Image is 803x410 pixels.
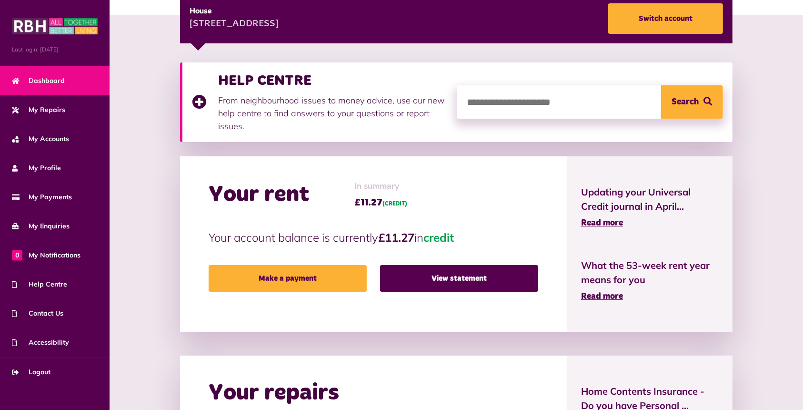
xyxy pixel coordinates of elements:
span: My Profile [12,163,61,173]
a: Updating your Universal Credit journal in April... Read more [581,185,718,230]
h3: HELP CENTRE [218,72,448,89]
span: Last login: [DATE] [12,45,98,54]
span: Dashboard [12,76,65,86]
span: Read more [581,292,623,301]
strong: £11.27 [378,230,414,245]
span: What the 53-week rent year means for you [581,258,718,287]
span: My Enquiries [12,221,70,231]
span: Read more [581,219,623,227]
span: My Accounts [12,134,69,144]
span: 0 [12,250,22,260]
span: Search [672,85,699,119]
span: Accessibility [12,338,69,348]
span: My Notifications [12,250,80,260]
span: In summary [354,180,407,193]
h2: Your repairs [209,379,339,407]
div: [STREET_ADDRESS] [190,17,279,31]
a: Switch account [608,3,723,34]
button: Search [661,85,723,119]
span: My Repairs [12,105,65,115]
span: My Payments [12,192,72,202]
a: View statement [380,265,538,292]
p: Your account balance is currently in [209,229,538,246]
span: Contact Us [12,308,63,318]
h2: Your rent [209,181,309,209]
span: £11.27 [354,195,407,210]
p: From neighbourhood issues to money advice, use our new help centre to find answers to your questi... [218,94,448,133]
a: Make a payment [209,265,367,292]
span: (CREDIT) [382,201,407,207]
div: House [190,6,279,17]
span: credit [423,230,454,245]
a: What the 53-week rent year means for you Read more [581,258,718,303]
span: Logout [12,367,50,377]
span: Updating your Universal Credit journal in April... [581,185,718,214]
span: Help Centre [12,279,67,289]
img: MyRBH [12,17,98,36]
